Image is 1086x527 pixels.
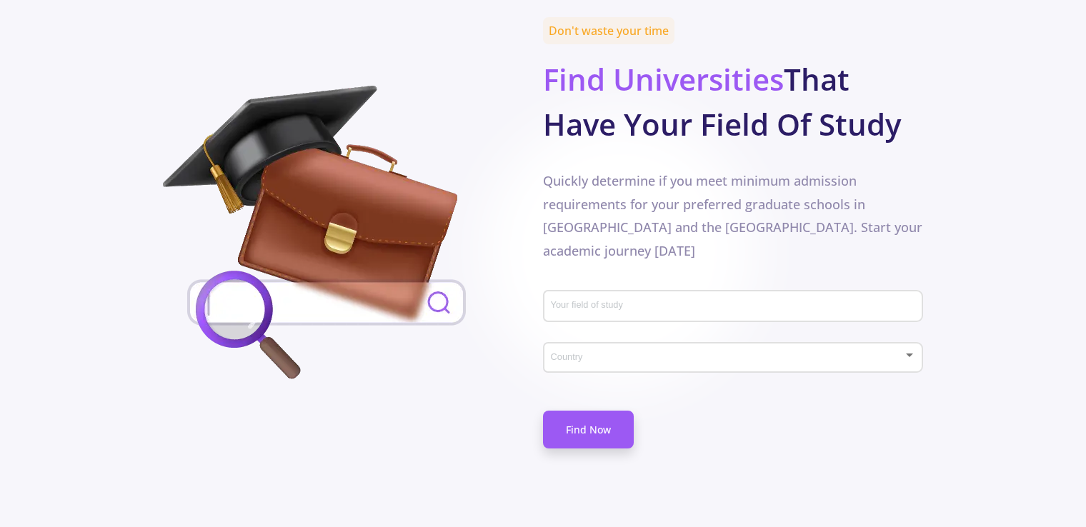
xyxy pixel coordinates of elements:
span: Don't waste your time [543,17,674,44]
b: That Have Your Field Of Study [543,59,901,144]
a: Find Now [543,411,634,448]
img: field [163,86,491,386]
span: Find Universities [543,59,784,99]
span: Quickly determine if you meet minimum admission requirements for your preferred graduate schools ... [543,172,922,259]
